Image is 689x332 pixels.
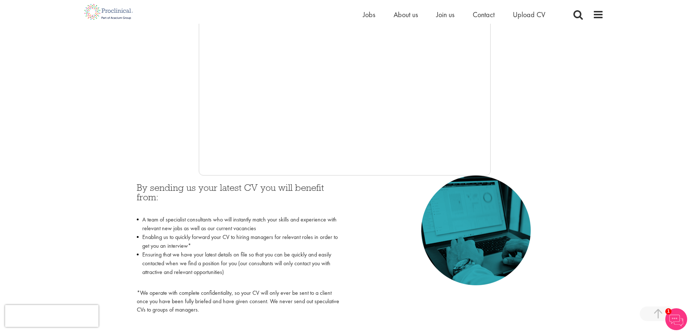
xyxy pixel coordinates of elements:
a: Join us [436,10,454,19]
li: Enabling us to quickly forward your CV to hiring managers for relevant roles in order to get you ... [137,233,339,250]
h3: By sending us your latest CV you will benefit from: [137,183,339,212]
a: Upload CV [513,10,545,19]
p: *We operate with complete confidentiality, so your CV will only ever be sent to a client once you... [137,289,339,314]
img: Chatbot [665,308,687,330]
li: A team of specialist consultants who will instantly match your skills and experience with relevan... [137,215,339,233]
a: About us [394,10,418,19]
a: Jobs [363,10,375,19]
span: 1 [665,308,671,314]
a: Contact [473,10,495,19]
li: Ensuring that we have your latest details on file so that you can be quickly and easily contacted... [137,250,339,285]
iframe: reCAPTCHA [5,305,98,327]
